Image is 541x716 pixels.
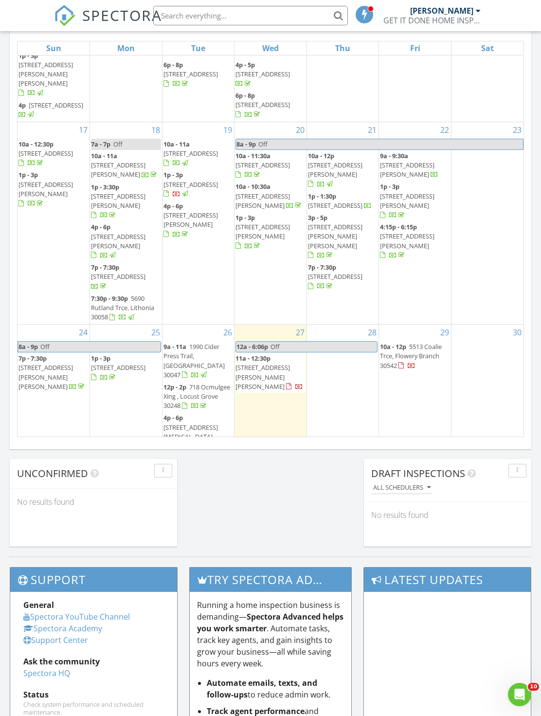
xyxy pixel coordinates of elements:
[18,100,89,121] a: 4p [STREET_ADDRESS]
[91,161,145,179] span: [STREET_ADDRESS][PERSON_NAME]
[91,354,145,381] a: 1p - 3p [STREET_ADDRESS]
[18,353,89,393] a: 7p - 7:30p [STREET_ADDRESS][PERSON_NAME][PERSON_NAME]
[18,122,90,324] td: Go to August 17, 2025
[383,16,481,25] div: GET IT DONE HOME INSPECTIONS
[40,342,50,351] span: Off
[91,222,110,231] span: 4p - 6p
[371,481,433,495] button: All schedulers
[308,150,378,190] a: 10a - 12p [STREET_ADDRESS][PERSON_NAME]
[380,151,438,179] a: 9a - 9:30a [STREET_ADDRESS][PERSON_NAME]
[410,6,473,16] div: [PERSON_NAME]
[511,122,523,138] a: Go to August 23, 2025
[235,70,290,78] span: [STREET_ADDRESS]
[380,342,406,351] span: 10a - 12p
[258,140,268,148] span: Off
[23,600,54,610] strong: General
[163,383,230,410] span: 718 Ocmulgee Xing , Locust Grove 30248
[23,700,164,716] div: Check system performance and scheduled maintenance.
[91,183,119,191] span: 1p - 3:30p
[308,192,336,201] span: 1p - 1:30p
[308,263,336,272] span: 7p - 7:30p
[308,191,378,212] a: 1p - 1:30p [STREET_ADDRESS]
[380,151,408,160] span: 9a - 9:30a
[163,382,234,412] a: 12p - 2p 718 Ocmulgee Xing , Locust Grove 30248
[380,182,434,219] a: 1p - 3p [STREET_ADDRESS][PERSON_NAME]
[221,325,234,340] a: Go to August 26, 2025
[23,689,164,700] div: Status
[308,262,378,293] a: 7p - 7:30p [STREET_ADDRESS]
[380,221,450,261] a: 4:15p - 6:15p [STREET_ADDRESS][PERSON_NAME]
[54,13,162,34] a: SPECTORA
[235,60,290,88] a: 4p - 5p [STREET_ADDRESS]
[163,180,218,189] span: [STREET_ADDRESS]
[23,668,70,679] a: Spectora HQ
[373,484,431,491] div: All schedulers
[235,192,290,210] span: [STREET_ADDRESS][PERSON_NAME]
[18,51,38,60] span: 1p - 3p
[23,611,130,622] a: Spectora YouTube Channel
[77,325,90,340] a: Go to August 24, 2025
[91,263,145,290] a: 7p - 7:30p [STREET_ADDRESS]
[511,325,523,340] a: Go to August 30, 2025
[379,122,451,324] td: Go to August 22, 2025
[163,423,218,441] span: [STREET_ADDRESS][MEDICAL_DATA]
[18,363,73,390] span: [STREET_ADDRESS][PERSON_NAME][PERSON_NAME]
[18,60,73,88] span: [STREET_ADDRESS][PERSON_NAME][PERSON_NAME]
[163,342,225,379] a: 9a - 11a 1990 Cider Press Trail, [GEOGRAPHIC_DATA] 30047
[235,91,255,100] span: 6p - 8p
[91,192,145,210] span: [STREET_ADDRESS][PERSON_NAME]
[189,41,207,55] a: Tuesday
[508,683,531,706] iframe: Intercom live chat
[163,342,225,379] span: 1990 Cider Press Trail, [GEOGRAPHIC_DATA] 30047
[91,150,161,181] a: 10a - 11a [STREET_ADDRESS][PERSON_NAME]
[90,122,162,324] td: Go to August 18, 2025
[18,101,26,110] span: 4p
[18,354,86,391] a: 7p - 7:30p [STREET_ADDRESS][PERSON_NAME][PERSON_NAME]
[18,140,54,148] span: 10a - 12:30p
[380,192,434,210] span: [STREET_ADDRESS][PERSON_NAME]
[235,212,306,252] a: 1p - 3p [STREET_ADDRESS][PERSON_NAME]
[235,213,290,250] a: 1p - 3p [STREET_ADDRESS][PERSON_NAME]
[163,383,230,410] a: 12p - 2p 718 Ocmulgee Xing , Locust Grove 30248
[235,151,270,160] span: 10a - 11:30a
[162,122,234,324] td: Go to August 19, 2025
[235,100,290,109] span: [STREET_ADDRESS]
[260,41,281,55] a: Wednesday
[91,294,154,321] a: 7:30p - 9:30p 5690 Rutland Trce, Lithonia 30058
[115,41,137,55] a: Monday
[91,293,161,324] a: 7:30p - 9:30p 5690 Rutland Trce, Lithonia 30058
[364,568,531,591] h3: Latest Updates
[91,182,161,221] a: 1p - 3:30p [STREET_ADDRESS][PERSON_NAME]
[235,91,290,118] a: 6p - 8p [STREET_ADDRESS]
[236,139,256,149] span: 8a - 9p
[163,201,234,240] a: 4p - 6p [STREET_ADDRESS][PERSON_NAME]
[163,202,218,239] a: 4p - 6p [STREET_ADDRESS][PERSON_NAME]
[18,342,38,352] span: 8a - 9p
[23,623,102,634] a: Spectora Academy
[371,467,465,480] span: Draft Inspections
[91,294,154,321] span: 5690 Rutland Trce, Lithonia 30058
[163,211,218,229] span: [STREET_ADDRESS][PERSON_NAME]
[479,41,496,55] a: Saturday
[307,325,379,454] td: Go to August 28, 2025
[235,213,255,222] span: 1p - 3p
[270,342,280,351] span: Off
[380,182,399,191] span: 1p - 3p
[235,354,303,391] a: 11a - 12:30p [STREET_ADDRESS][PERSON_NAME][PERSON_NAME]
[294,325,307,340] a: Go to August 27, 2025
[308,222,362,250] span: [STREET_ADDRESS][PERSON_NAME][PERSON_NAME]
[438,122,451,138] a: Go to August 22, 2025
[308,161,362,179] span: [STREET_ADDRESS][PERSON_NAME]
[163,170,183,179] span: 1p - 3p
[308,213,327,222] span: 3p - 5p
[91,363,145,372] span: [STREET_ADDRESS]
[163,169,234,200] a: 1p - 3p [STREET_ADDRESS]
[451,122,523,324] td: Go to August 23, 2025
[163,59,234,90] a: 6p - 8p [STREET_ADDRESS]
[308,192,372,210] a: 1p - 1:30p [STREET_ADDRESS]
[18,149,73,158] span: [STREET_ADDRESS]
[364,502,531,528] div: No results found
[163,383,186,391] span: 12p - 2p
[234,122,307,324] td: Go to August 20, 2025
[91,221,161,261] a: 4p - 6p [STREET_ADDRESS][PERSON_NAME]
